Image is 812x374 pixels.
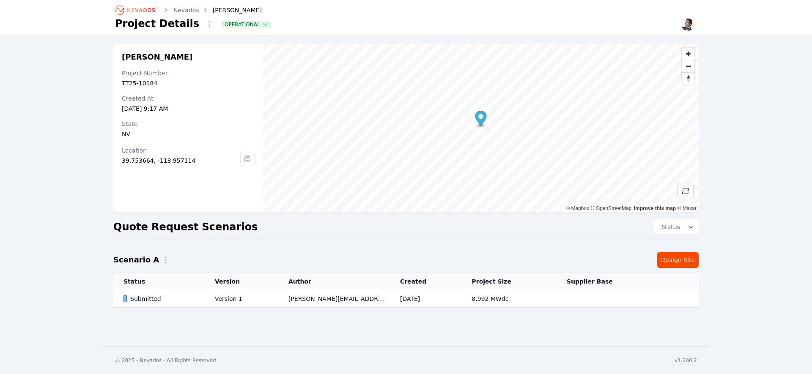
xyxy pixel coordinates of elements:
button: Reset bearing to north [682,72,694,85]
a: Mapbox [566,205,589,211]
button: Zoom out [682,60,694,72]
div: v1.260.2 [675,357,697,364]
th: Version [205,273,278,290]
img: Alex Kushner [681,18,694,31]
div: [PERSON_NAME] [201,6,262,14]
th: Author [278,273,390,290]
nav: Breadcrumb [115,3,262,17]
td: 8.992 MWdc [462,290,557,308]
button: Operational [223,21,270,28]
a: Design Site [657,252,699,268]
button: Status [654,219,699,235]
h1: Project Details [115,17,199,30]
td: [PERSON_NAME][EMAIL_ADDRESS][PERSON_NAME][DOMAIN_NAME] [278,290,390,308]
button: Zoom in [682,48,694,60]
a: Maxar [677,205,697,211]
div: 39.753664, -118.957114 [122,156,240,165]
th: Project Size [462,273,557,290]
div: TT25-10184 [122,79,255,87]
div: Submitted [123,295,200,303]
div: Map marker [475,111,486,128]
td: Version 1 [205,290,278,308]
tr: SubmittedVersion 1[PERSON_NAME][EMAIL_ADDRESS][PERSON_NAME][DOMAIN_NAME][DATE]8.992 MWdc [113,290,699,308]
h2: Quote Request Scenarios [113,220,258,234]
a: Improve this map [634,205,676,211]
h2: Scenario A [113,254,159,266]
div: State [122,120,255,128]
span: Status [658,223,680,231]
th: Supplier Base [557,273,663,290]
h2: [PERSON_NAME] [122,52,255,62]
canvas: Map [263,44,699,213]
a: Nevados [173,6,199,14]
td: [DATE] [390,290,462,308]
div: © 2025 - Nevados - All Rights Reserved [115,357,216,364]
div: Project Number [122,69,255,77]
div: Created At [122,94,255,103]
div: NV [122,130,255,138]
th: Created [390,273,462,290]
a: OpenStreetMap [591,205,632,211]
div: Location [122,146,240,155]
th: Status [113,273,205,290]
div: [DATE] 9:17 AM [122,104,255,113]
span: Reset bearing to north [682,73,694,85]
